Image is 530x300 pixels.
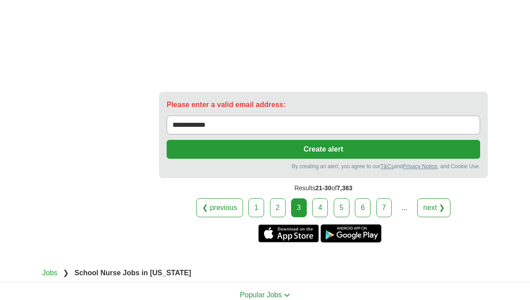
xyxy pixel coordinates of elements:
[167,99,480,110] label: Please enter a valid email address:
[312,198,328,217] a: 4
[315,184,331,192] span: 21-30
[159,178,488,198] div: Results of
[337,184,353,192] span: 7,383
[196,198,243,217] a: ❮ previous
[167,140,480,159] button: Create alert
[334,198,349,217] a: 5
[270,198,286,217] a: 2
[321,224,381,242] a: Get the Android app
[75,269,191,277] strong: School Nurse Jobs in [US_STATE]
[258,224,319,242] a: Get the iPhone app
[240,291,282,299] span: Popular Jobs
[42,269,57,277] a: Jobs
[403,163,437,170] a: Privacy Notice
[417,198,450,217] a: next ❯
[355,198,371,217] a: 6
[284,293,290,297] img: toggle icon
[248,198,264,217] a: 1
[380,163,394,170] a: T&Cs
[291,198,307,217] div: 3
[396,199,414,217] div: ...
[63,269,69,277] span: ❯
[167,162,480,170] div: By creating an alert, you agree to our and , and Cookie Use.
[376,198,392,217] a: 7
